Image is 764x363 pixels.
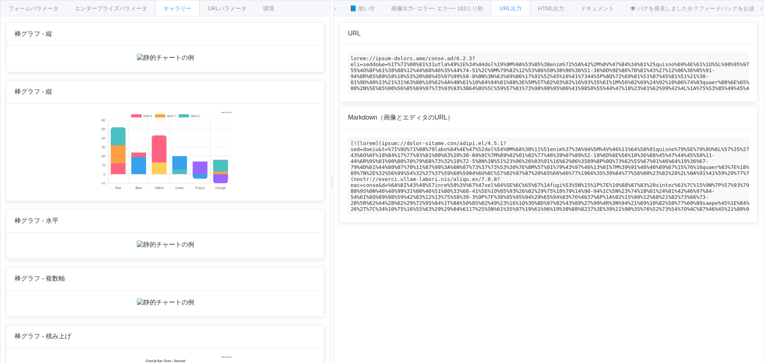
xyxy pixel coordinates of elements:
font: フォームパラメータ [8,5,58,12]
font: 📘 使い方 [350,5,375,12]
font: 画像出力 [391,5,413,12]
font: 環境 [263,5,274,12]
font: - 163ミリ秒 [454,5,483,12]
img: 静的チャートの例 [99,112,232,191]
font: ドキュメント [581,5,614,12]
font: - エラー [413,5,434,12]
font: 棒グラフ - 積み上げ [15,333,71,339]
img: 静的チャートの例 [137,54,194,62]
font: URLパラメータ [208,5,247,12]
code: [![lorem](ipsum://dolor-sitame.con/adipi.el/4.5.1?sed=doeiu&t=%7I%9U%71%08%79labo%84%4E%47%52dol%... [348,137,749,214]
font: 棒グラフ - 複数軸 [15,275,65,282]
font: URL出力 [499,5,522,12]
font: HTML出力 [538,5,564,12]
font: 棒グラフ - 水平 [15,217,58,224]
img: 静的チャートの例 [137,241,194,249]
img: 静的チャートの例 [137,298,194,307]
font: Markdown（画像とエディタのURL） [348,114,454,121]
font: - エラー [434,5,454,12]
font: ギャラリー [164,5,191,12]
font: 棒グラフ - 縦 [15,88,52,95]
code: lorem://ipsum-dolors.ame/conse.ad/6.2.3?eli=seddo&e=%1T%7I%00%81%31utla%49%1E%34%44dol%19%9M%9A%5... [348,53,749,94]
font: URL [348,30,361,37]
font: エンタープライズパラメータ [75,5,147,12]
font: 棒グラフ - 縦 [15,30,52,37]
